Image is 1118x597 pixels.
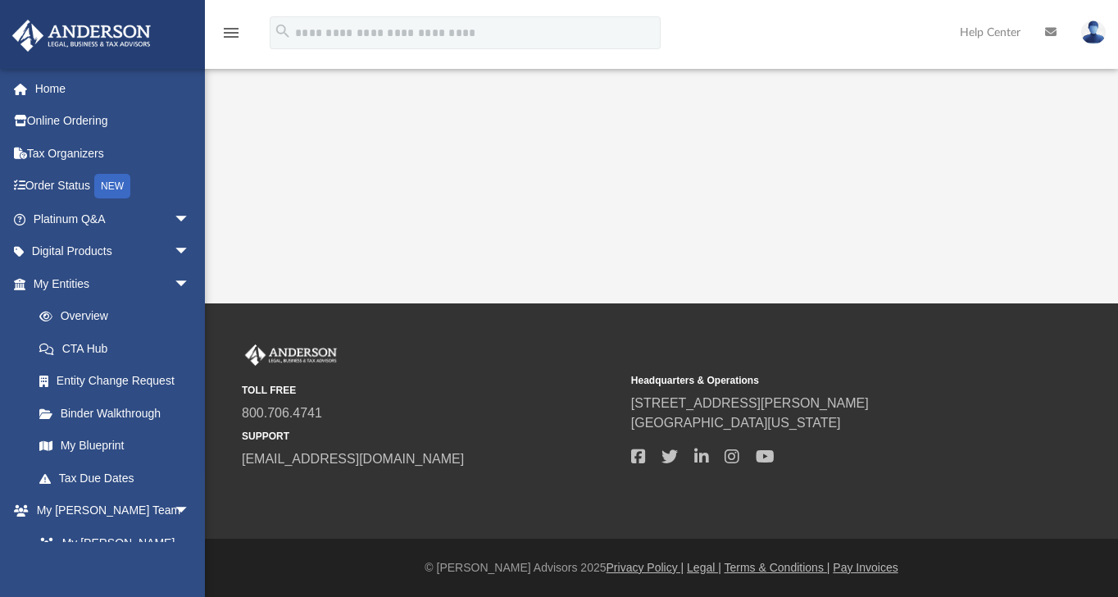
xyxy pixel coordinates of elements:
[23,365,215,398] a: Entity Change Request
[607,561,684,574] a: Privacy Policy |
[242,406,322,420] a: 800.706.4741
[205,559,1118,576] div: © [PERSON_NAME] Advisors 2025
[11,72,215,105] a: Home
[11,203,215,235] a: Platinum Q&Aarrow_drop_down
[242,383,620,398] small: TOLL FREE
[221,31,241,43] a: menu
[11,170,215,203] a: Order StatusNEW
[631,373,1009,388] small: Headquarters & Operations
[7,20,156,52] img: Anderson Advisors Platinum Portal
[274,22,292,40] i: search
[23,462,215,494] a: Tax Due Dates
[23,397,215,430] a: Binder Walkthrough
[174,494,207,528] span: arrow_drop_down
[833,561,898,574] a: Pay Invoices
[242,452,464,466] a: [EMAIL_ADDRESS][DOMAIN_NAME]
[1081,21,1106,44] img: User Pic
[242,429,620,444] small: SUPPORT
[11,105,215,138] a: Online Ordering
[11,267,215,300] a: My Entitiesarrow_drop_down
[23,526,198,579] a: My [PERSON_NAME] Team
[725,561,830,574] a: Terms & Conditions |
[23,430,207,463] a: My Blueprint
[174,203,207,236] span: arrow_drop_down
[94,174,130,198] div: NEW
[23,300,215,333] a: Overview
[221,23,241,43] i: menu
[174,235,207,269] span: arrow_drop_down
[631,396,869,410] a: [STREET_ADDRESS][PERSON_NAME]
[174,267,207,301] span: arrow_drop_down
[687,561,721,574] a: Legal |
[23,332,215,365] a: CTA Hub
[11,235,215,268] a: Digital Productsarrow_drop_down
[11,494,207,527] a: My [PERSON_NAME] Teamarrow_drop_down
[11,137,215,170] a: Tax Organizers
[242,344,340,366] img: Anderson Advisors Platinum Portal
[631,416,841,430] a: [GEOGRAPHIC_DATA][US_STATE]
